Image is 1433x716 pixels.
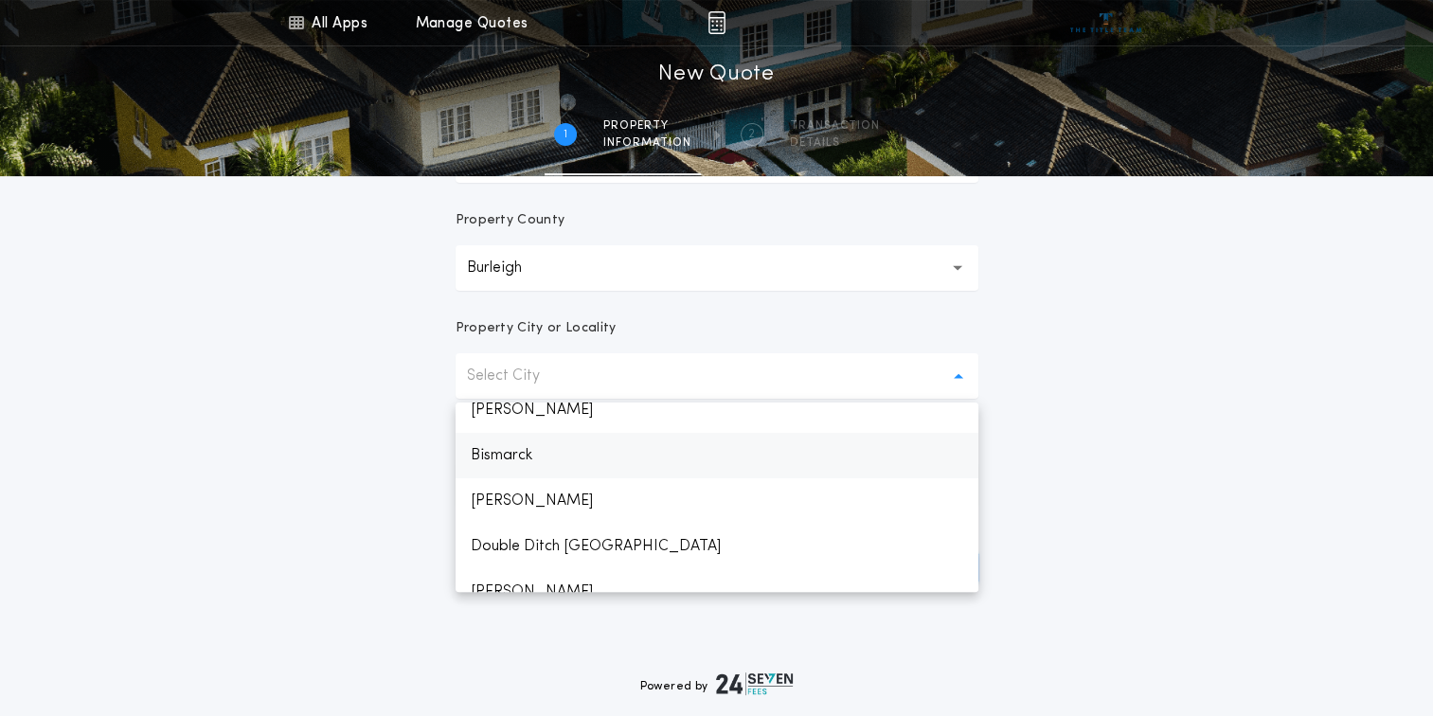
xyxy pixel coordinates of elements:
[456,353,978,399] button: Select City
[640,672,794,695] div: Powered by
[790,135,880,151] span: details
[456,478,978,524] p: [PERSON_NAME]
[467,257,552,279] p: Burleigh
[467,365,570,387] p: Select City
[456,211,565,230] p: Property County
[1070,13,1141,32] img: vs-icon
[456,319,617,338] p: Property City or Locality
[456,433,978,478] p: Bismarck
[603,118,691,134] span: Property
[748,127,755,142] h2: 2
[603,135,691,151] span: information
[456,245,978,291] button: Burleigh
[708,11,725,34] img: img
[456,569,978,615] p: [PERSON_NAME]
[456,387,978,433] p: [PERSON_NAME]
[790,118,880,134] span: Transaction
[658,60,774,90] h1: New Quote
[564,127,567,142] h2: 1
[716,672,794,695] img: logo
[456,524,978,569] p: Double Ditch [GEOGRAPHIC_DATA]
[456,403,978,592] ul: Select City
